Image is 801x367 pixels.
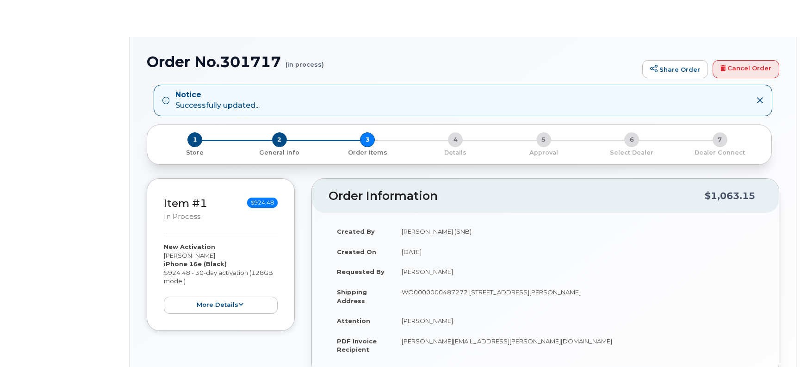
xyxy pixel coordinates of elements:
[337,317,370,324] strong: Attention
[247,198,278,208] span: $924.48
[235,147,323,157] a: 2 General Info
[329,190,705,203] h2: Order Information
[164,297,278,314] button: more details
[337,288,367,305] strong: Shipping Address
[155,147,235,157] a: 1 Store
[705,187,755,205] div: $1,063.15
[175,90,260,100] strong: Notice
[337,268,385,275] strong: Requested By
[642,60,708,79] a: Share Order
[713,60,779,79] a: Cancel Order
[164,212,200,221] small: in process
[393,261,762,282] td: [PERSON_NAME]
[393,331,762,360] td: [PERSON_NAME][EMAIL_ADDRESS][PERSON_NAME][DOMAIN_NAME]
[175,90,260,111] div: Successfully updated...
[286,54,324,68] small: (in process)
[272,132,287,147] span: 2
[164,243,278,314] div: [PERSON_NAME] $924.48 - 30-day activation (128GB model)
[164,243,215,250] strong: New Activation
[187,132,202,147] span: 1
[337,337,377,354] strong: PDF Invoice Recipient
[337,228,375,235] strong: Created By
[164,197,207,210] a: Item #1
[393,221,762,242] td: [PERSON_NAME] (SNB)
[393,242,762,262] td: [DATE]
[158,149,231,157] p: Store
[239,149,319,157] p: General Info
[147,54,638,70] h1: Order No.301717
[393,311,762,331] td: [PERSON_NAME]
[164,260,227,267] strong: iPhone 16e (Black)
[337,248,376,255] strong: Created On
[393,282,762,311] td: WO0000000487272 [STREET_ADDRESS][PERSON_NAME]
